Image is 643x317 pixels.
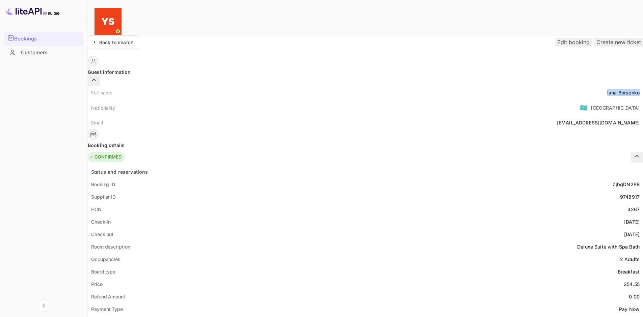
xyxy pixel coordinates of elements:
ya-tr-span: Iana [607,90,617,95]
div: [DATE] [624,218,640,225]
ya-tr-span: Guest information [88,68,131,76]
ya-tr-span: Check out [91,231,113,237]
ya-tr-span: Back to search [99,39,133,45]
div: 9748917 [620,193,640,200]
ya-tr-span: Deluxe Suite with Spa Bath [577,244,640,250]
ya-tr-span: Create new ticket [596,39,641,46]
ya-tr-span: HCN [91,206,102,212]
ya-tr-span: Supplier ID [91,194,116,200]
ya-tr-span: Check-in [91,219,111,225]
ya-tr-span: ZjbgDN2PB [613,181,640,187]
a: Bookings [4,32,83,45]
div: 254.55 [624,281,640,288]
img: LiteAPI logo [5,5,59,16]
ya-tr-span: Occupancies [91,256,120,262]
ya-tr-span: Pay Now [619,306,640,312]
div: Bookings [4,32,83,46]
ya-tr-span: Borsenko [618,90,640,95]
ya-tr-span: [GEOGRAPHIC_DATA] [591,105,640,111]
ya-tr-span: Board type [91,269,115,275]
span: United States [580,102,587,114]
ya-tr-span: Bookings [14,35,37,43]
ya-tr-span: Email [91,120,103,125]
ya-tr-span: Payment Type [91,306,123,312]
ya-tr-span: Breakfast [618,269,640,275]
button: Create new ticket [594,38,643,47]
button: Edit booking [555,38,592,47]
a: Customers [4,46,83,59]
ya-tr-span: Edit booking [557,39,590,46]
div: 3267 [627,206,640,213]
ya-tr-span: Room description [91,244,130,250]
ya-tr-span: 2 Adults [620,256,640,262]
div: [DATE] [624,231,640,238]
ya-tr-span: Full name [91,90,112,95]
ya-tr-span: Status and reservations [91,169,148,175]
img: Yandex Support [95,8,122,35]
ya-tr-span: Customers [21,49,48,57]
ya-tr-span: 🇰🇿 [580,104,587,111]
button: Collapse navigation [38,299,50,312]
ya-tr-span: Booking details [88,142,125,149]
ya-tr-span: Refund Amount [91,294,125,299]
ya-tr-span: Nationality [91,105,115,111]
ya-tr-span: Booking ID [91,181,115,187]
ya-tr-span: CONFIRMED [95,154,122,161]
ya-tr-span: [EMAIL_ADDRESS][DOMAIN_NAME] [557,120,640,125]
ya-tr-span: Price [91,281,103,287]
div: 0.00 [629,293,640,300]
